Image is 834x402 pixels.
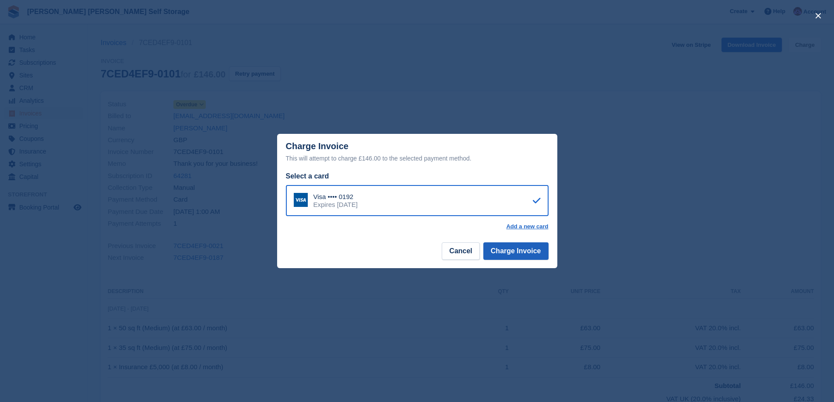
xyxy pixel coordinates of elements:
button: Charge Invoice [483,242,549,260]
div: Expires [DATE] [313,201,358,209]
div: This will attempt to charge £146.00 to the selected payment method. [286,153,549,164]
div: Select a card [286,171,549,182]
img: Visa Logo [294,193,308,207]
div: Visa •••• 0192 [313,193,358,201]
button: close [811,9,825,23]
button: Cancel [442,242,479,260]
a: Add a new card [506,223,548,230]
div: Charge Invoice [286,141,549,164]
